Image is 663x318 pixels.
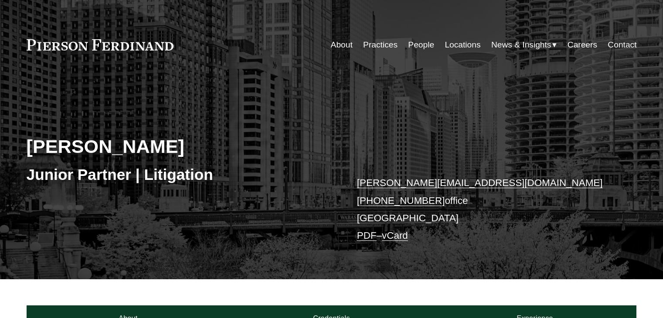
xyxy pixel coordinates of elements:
a: vCard [382,230,408,241]
a: Careers [568,37,597,53]
a: Practices [363,37,398,53]
a: Locations [445,37,480,53]
span: News & Insights [491,37,551,53]
h2: [PERSON_NAME] [27,135,332,158]
a: [PHONE_NUMBER] [357,195,445,206]
a: PDF [357,230,377,241]
a: People [408,37,434,53]
a: Contact [608,37,636,53]
a: About [331,37,353,53]
p: office [GEOGRAPHIC_DATA] – [357,174,611,244]
h3: Junior Partner | Litigation [27,165,332,184]
a: [PERSON_NAME][EMAIL_ADDRESS][DOMAIN_NAME] [357,177,603,188]
a: folder dropdown [491,37,557,53]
